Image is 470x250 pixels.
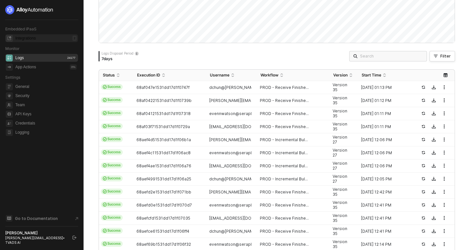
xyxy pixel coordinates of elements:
span: icon-download [432,85,436,89]
span: api-key [6,111,13,118]
span: icon-success-page [421,164,425,168]
div: 7 days [102,56,139,61]
span: 68aef4d51531dd17d1f06b1a [136,137,191,142]
div: [DATE] 12:41 PM [358,216,413,221]
span: Embedded iPaaS [5,26,37,31]
span: Team [15,101,77,109]
th: Start Time [358,70,418,81]
span: [PERSON_NAME][EMAIL_ADDRESS][DOMAIN_NAME] [209,190,308,194]
span: icon-cards [103,163,107,167]
span: Success [101,162,123,168]
span: PROD - Receive Finishe... [260,85,309,90]
img: logo [5,5,54,14]
span: Logging [15,128,77,136]
span: PROD - Incremental Bul... [260,163,308,169]
span: PROD - Incremental Bul... [260,150,308,156]
span: Credentials [15,119,77,127]
span: logout [72,236,76,240]
span: integrations [6,35,13,42]
span: Version 35 [333,108,347,119]
span: Version 35 [333,122,347,132]
span: [PERSON_NAME][EMAIL_ADDRESS][DOMAIN_NAME] [209,98,308,103]
span: 68af047e1531dd17d1f0747f [136,85,190,90]
span: Execution ID [137,73,160,78]
span: icon-cards [103,203,107,207]
span: Version [333,73,348,78]
div: Logs Disposal Period [102,51,139,56]
span: dchun@[PERSON_NAME].c... [209,176,263,181]
span: dchun@[PERSON_NAME].c... [209,229,263,234]
span: Success [101,189,123,194]
span: 68aef4991531dd17d1f06a25 [136,176,191,181]
span: icon-cards [103,176,107,180]
span: icon-download [432,177,436,181]
span: Success [101,215,123,221]
div: [DATE] 12:06 PM [358,137,413,142]
div: [DATE] 12:41 PM [358,229,413,234]
span: Username [210,73,229,78]
span: [PERSON_NAME][EMAIL_ADDRESS][DOMAIN_NAME] [209,137,308,142]
span: Success [101,110,123,116]
span: icon-cards [103,150,107,154]
span: document-arrow [73,215,80,222]
span: [EMAIL_ADDRESS][DOMAIN_NAME] [209,163,276,168]
span: icon-success-page [421,125,425,128]
span: Success [101,175,123,181]
span: Version 35 [333,187,347,197]
span: Version 27 [333,161,347,171]
th: Status [99,70,133,81]
span: icon-success-page [421,177,425,181]
th: Version [329,70,358,81]
span: Status [103,73,115,78]
span: icon-cards [103,137,107,141]
span: icon-success-page [421,85,425,89]
span: Success [101,97,123,103]
span: 68af04121531dd17d1f07318 [136,111,191,116]
span: API Keys [15,110,77,118]
span: Settings [5,75,20,80]
span: PROD - Incremental Bul... [260,176,308,182]
span: 68aef4ae1531dd17d1f06a76 [136,163,191,168]
span: Monitor [5,46,20,51]
span: PROD - Receive Finishe... [260,242,309,247]
span: icon-download [432,242,436,246]
div: [DATE] 12:06 PM [358,163,413,169]
input: Search [360,53,423,60]
div: [DATE] 12:42 PM [358,190,413,195]
span: icon-cards [103,229,107,233]
div: [DATE] 12:41 PM [358,203,413,208]
span: Success [101,149,123,155]
span: PROD - Receive Finishe... [260,111,309,116]
span: Go to Documentation [15,216,58,221]
th: Workflow [257,70,329,81]
span: icon-download [432,229,436,233]
th: Username [206,70,257,81]
span: PROD - Receive Finishe... [260,203,309,208]
span: logging [6,129,13,136]
span: 68af04221531dd17d1f0739b [136,98,192,103]
div: [DATE] 12:06 PM [358,150,413,156]
span: icon-download [432,216,436,220]
span: icon-download [432,203,436,207]
span: PROD - Incremental Bul... [260,137,308,142]
span: 68af03f71531dd17d1f0729a [136,124,190,129]
span: icon-download [432,151,436,155]
span: Workflow [260,73,278,78]
span: credentials [6,120,13,127]
span: Success [101,228,123,234]
span: [EMAIL_ADDRESS][DOMAIN_NAME] [209,124,276,129]
span: 68aef4c11531dd17d1f06ac8 [136,150,191,155]
span: Version 35 [333,226,347,236]
button: Filter [430,51,455,61]
div: [DATE] 01:12 PM [358,98,413,103]
span: icon-cards [103,242,107,246]
span: icon-success-page [421,203,425,207]
span: Start Time [362,73,381,78]
span: icon-cards [103,98,107,102]
span: icon-download [432,190,436,194]
a: Knowledge Base [5,214,78,222]
span: evennwatson@seraphin... [209,150,259,155]
span: icon-cards [103,85,107,89]
div: [PERSON_NAME] [5,230,67,236]
span: PROD - Receive Finishe... [260,216,309,221]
